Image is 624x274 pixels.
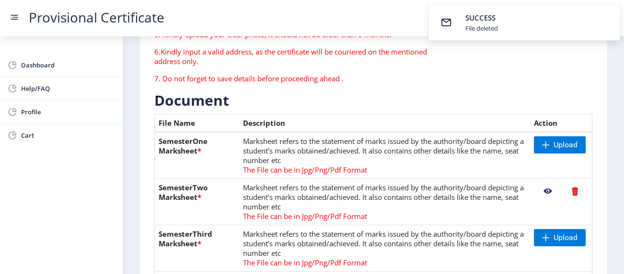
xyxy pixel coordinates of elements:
[243,258,367,267] span: The File can be in Jpg/Png/Pdf Format
[243,165,367,175] span: The File can be in Jpg/Png/Pdf Format
[155,132,240,179] th: SemesterOne Marksheet
[534,183,562,200] nb-action: View File
[530,114,592,132] th: Action
[154,91,592,110] h3: Document
[21,106,115,118] span: Profile
[239,225,530,272] td: Marksheet refers to the statement of marks issued by the authority/board depicting a student’s ma...
[155,179,240,225] th: SemesterTwo Marksheet
[243,211,367,221] span: The File can be in Jpg/Png/Pdf Format
[465,13,496,22] span: SUCCESS
[239,179,530,225] td: Marksheet refers to the statement of marks issued by the authority/board depicting a student’s ma...
[554,140,578,150] span: Upload
[21,130,115,141] span: Cart
[155,114,240,132] th: File Name
[562,183,588,200] nb-action: Delete File
[239,114,530,132] th: Description
[554,233,578,242] span: Upload
[465,24,498,33] div: File deleted
[19,12,174,22] a: Provisional Certificate
[21,83,115,94] span: Help/FAQ
[154,47,441,66] p: 6.Kindly input a valid address, as the certificate will be couriered on the mentioned address only.
[21,59,115,71] span: Dashboard
[239,132,530,179] td: Marksheet refers to the statement of marks issued by the authority/board depicting a student’s ma...
[155,225,240,272] th: SemesterThird Marksheet
[154,74,441,83] p: 7. Do not forget to save details before proceeding ahead .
